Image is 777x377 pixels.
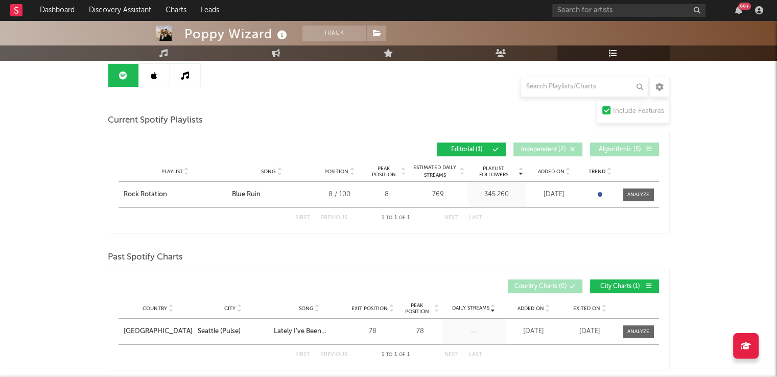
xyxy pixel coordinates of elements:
span: Country [143,305,167,312]
span: Algorithmic ( 5 ) [597,147,644,153]
div: Rock Rotation [124,190,167,200]
a: Rock Rotation [124,190,227,200]
span: Trend [588,169,605,175]
span: Song [261,169,276,175]
button: Last [469,352,482,358]
div: 345.260 [470,190,524,200]
span: Playlist [161,169,183,175]
span: of [399,216,405,220]
span: Past Spotify Charts [108,251,183,264]
button: Previous [320,215,347,221]
div: [DATE] [564,326,616,337]
button: Last [469,215,482,221]
span: of [399,352,405,357]
div: Poppy Wizard [184,26,290,42]
span: to [386,352,392,357]
button: Algorithmic(5) [590,143,659,156]
button: Independent(2) [513,143,582,156]
button: Next [444,352,459,358]
div: 8 [368,190,406,200]
span: Song [299,305,314,312]
span: Peak Position [368,166,400,178]
span: Added On [538,169,564,175]
div: 99 + [738,3,751,10]
div: 1 1 1 [368,349,424,361]
span: Peak Position [401,302,433,315]
input: Search for artists [552,4,705,17]
span: Independent ( 2 ) [520,147,567,153]
div: [DATE] [529,190,580,200]
button: Country Charts(0) [508,279,582,293]
span: to [386,216,392,220]
span: Playlist Followers [470,166,517,178]
div: [DATE] [508,326,559,337]
div: 78 [401,326,439,337]
button: First [295,215,310,221]
button: 99+ [735,6,742,14]
span: Exited On [573,305,600,312]
span: Current Spotify Playlists [108,114,203,127]
button: Previous [320,352,347,358]
div: 8 / 100 [317,190,363,200]
span: Daily Streams [452,304,489,312]
span: Country Charts ( 0 ) [514,284,567,290]
span: Added On [517,305,544,312]
input: Search Playlists/Charts [521,77,648,97]
span: Estimated Daily Streams [411,164,459,179]
div: 78 [350,326,396,337]
button: Next [444,215,459,221]
button: First [295,352,310,358]
div: 1 1 1 [368,212,424,224]
a: Lately I've Been Caught Up [274,326,345,337]
span: City Charts ( 1 ) [597,284,644,290]
button: Editorial(1) [437,143,506,156]
span: City [224,305,236,312]
button: Track [302,26,366,41]
div: Blue Ruin [232,190,261,200]
span: Exit Position [351,305,388,312]
div: Include Features [613,105,664,117]
span: Position [324,169,348,175]
button: City Charts(1) [590,279,659,293]
a: [GEOGRAPHIC_DATA] [124,326,193,337]
a: Seattle (Pulse) [198,326,269,337]
span: Editorial ( 1 ) [443,147,490,153]
div: Seattle (Pulse) [198,326,241,337]
div: 769 [411,190,465,200]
